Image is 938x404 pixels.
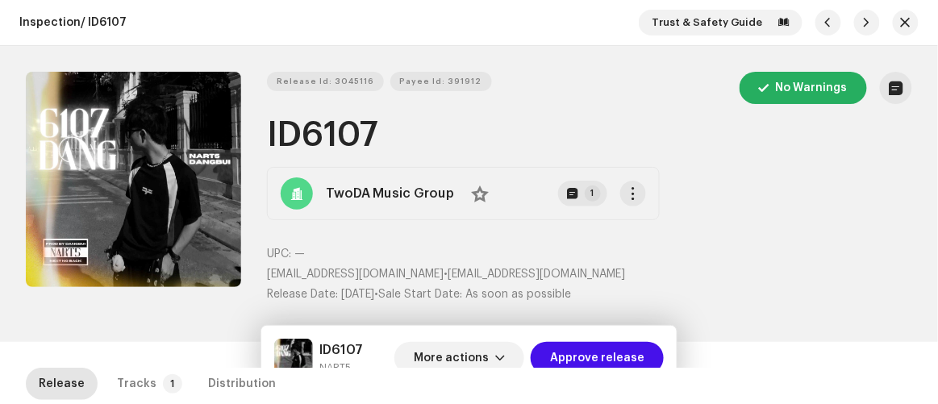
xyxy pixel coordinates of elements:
[267,117,912,154] h1: ID6107
[267,289,338,300] span: Release Date:
[208,368,276,400] div: Distribution
[267,289,379,300] span: •
[531,342,664,374] button: Approve release
[550,342,644,374] span: Approve release
[277,65,374,98] span: Release Id: 3045116
[267,72,384,91] button: Release Id: 3045116
[448,269,626,280] span: [EMAIL_ADDRESS][DOMAIN_NAME]
[326,184,455,203] strong: TwoDA Music Group
[267,248,291,260] span: UPC:
[414,342,489,374] span: More actions
[394,342,524,374] button: More actions
[274,339,313,377] img: a6eff2d7-54c2-4b78-b431-d1604c145e69
[558,181,607,206] button: 1
[390,72,492,91] button: Payee Id: 391912
[294,248,305,260] span: —
[585,185,601,202] p-badge: 1
[466,289,572,300] span: As soon as possible
[319,360,363,376] small: ID6107
[379,289,463,300] span: Sale Start Date:
[400,65,482,98] span: Payee Id: 391912
[341,289,375,300] span: [DATE]
[319,340,363,360] h5: ID6107
[267,266,912,283] p: •
[267,269,444,280] span: [EMAIL_ADDRESS][DOMAIN_NAME]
